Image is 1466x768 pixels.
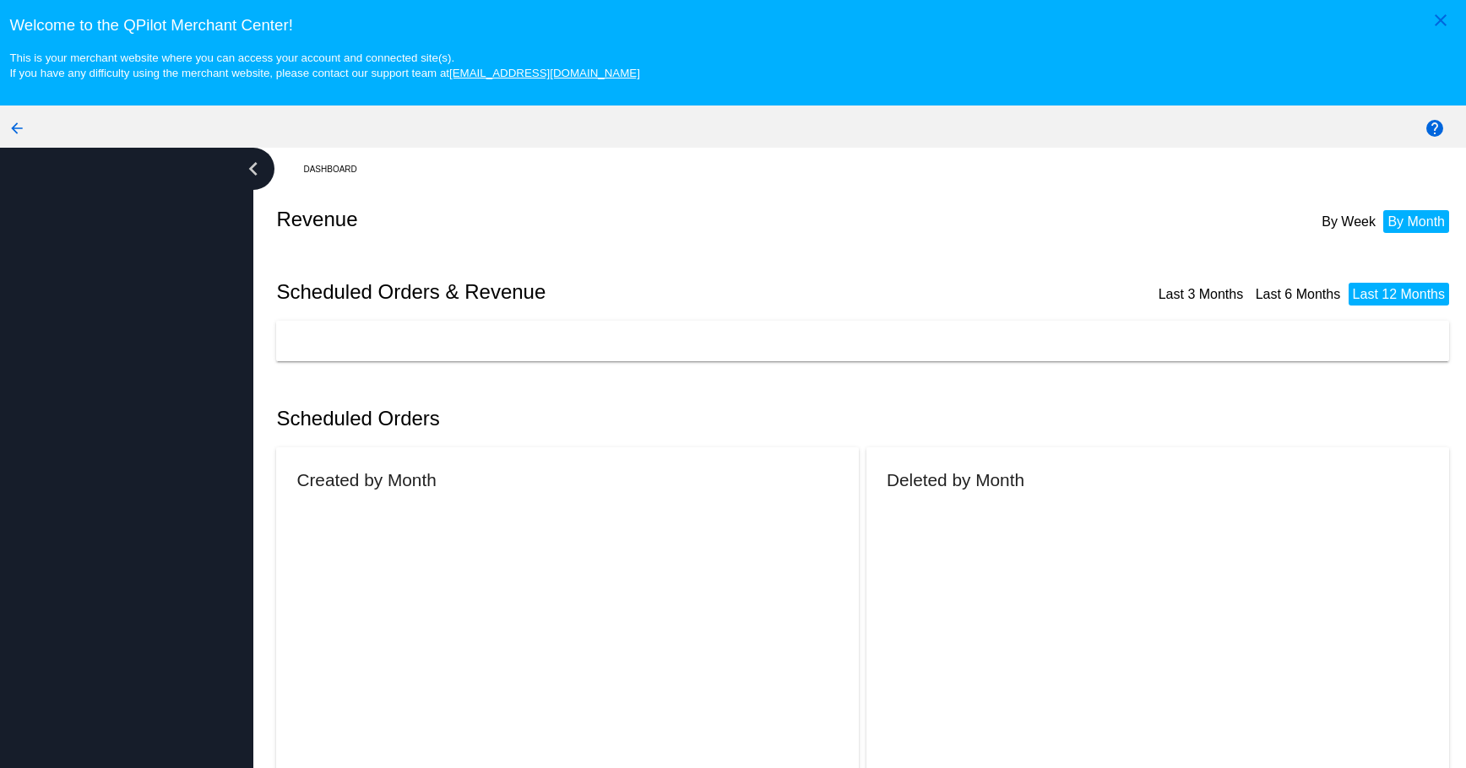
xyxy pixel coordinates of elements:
a: Last 3 Months [1159,287,1244,301]
a: [EMAIL_ADDRESS][DOMAIN_NAME] [449,67,640,79]
h2: Scheduled Orders & Revenue [276,280,866,304]
a: Dashboard [303,156,372,182]
h2: Created by Month [296,470,436,489]
mat-icon: help [1425,118,1445,138]
h2: Revenue [276,208,866,231]
h2: Scheduled Orders [276,407,866,430]
a: Last 12 Months [1353,287,1445,301]
a: Last 6 Months [1256,287,1341,301]
mat-icon: arrow_back [7,118,27,138]
small: This is your merchant website where you can access your account and connected site(s). If you hav... [9,51,639,79]
h2: Deleted by Month [887,470,1024,489]
h3: Welcome to the QPilot Merchant Center! [9,16,1456,35]
mat-icon: close [1431,10,1451,30]
li: By Month [1383,210,1449,233]
i: chevron_left [240,155,267,182]
li: By Week [1317,210,1380,233]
